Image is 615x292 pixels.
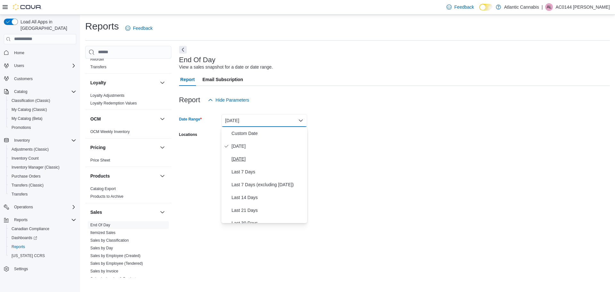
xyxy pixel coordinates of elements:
[1,48,79,57] button: Home
[90,187,116,191] a: Catalog Export
[232,129,305,137] span: Custom Date
[9,181,46,189] a: Transfers (Classic)
[90,144,157,151] button: Pricing
[90,57,104,62] a: Reorder
[9,154,76,162] span: Inventory Count
[547,3,552,11] span: AL
[542,3,543,11] p: |
[12,253,45,258] span: [US_STATE] CCRS
[12,244,25,249] span: Reports
[9,225,52,233] a: Canadian Compliance
[90,269,118,274] span: Sales by Invoice
[9,106,76,113] span: My Catalog (Classic)
[90,194,123,199] a: Products to Archive
[1,136,79,145] button: Inventory
[9,146,51,153] a: Adjustments (Classic)
[545,3,553,11] div: AC0144 Lawrenson Dennis
[6,181,79,190] button: Transfers (Classic)
[9,172,43,180] a: Purchase Orders
[85,92,171,110] div: Loyalty
[444,1,476,13] a: Feedback
[179,117,202,122] label: Date Range
[14,266,28,271] span: Settings
[90,173,110,179] h3: Products
[6,233,79,242] a: Dashboards
[12,137,76,144] span: Inventory
[12,235,37,240] span: Dashboards
[90,253,141,258] span: Sales by Employee (Created)
[6,172,79,181] button: Purchase Orders
[179,56,216,64] h3: End Of Day
[12,203,76,211] span: Operations
[14,89,27,94] span: Catalog
[90,158,110,163] span: Price Sheet
[14,50,24,55] span: Home
[90,238,129,243] a: Sales by Classification
[12,265,30,273] a: Settings
[6,190,79,199] button: Transfers
[232,181,305,188] span: Last 7 Days (excluding [DATE])
[12,62,76,70] span: Users
[159,144,166,151] button: Pricing
[12,216,76,224] span: Reports
[90,209,157,215] button: Sales
[9,252,76,260] span: Washington CCRS
[9,234,40,242] a: Dashboards
[180,73,195,86] span: Report
[133,25,152,31] span: Feedback
[9,124,76,131] span: Promotions
[12,174,41,179] span: Purchase Orders
[221,114,307,127] button: [DATE]
[90,158,110,163] a: Price Sheet
[90,65,106,69] a: Transfers
[159,115,166,123] button: OCM
[90,230,116,235] span: Itemized Sales
[90,209,102,215] h3: Sales
[12,49,76,57] span: Home
[85,185,171,203] div: Products
[90,129,130,134] span: OCM Weekly Inventory
[12,88,76,96] span: Catalog
[9,154,41,162] a: Inventory Count
[9,243,28,251] a: Reports
[9,181,76,189] span: Transfers (Classic)
[90,223,110,227] a: End Of Day
[159,172,166,180] button: Products
[12,147,49,152] span: Adjustments (Classic)
[454,4,474,10] span: Feedback
[9,97,53,104] a: Classification (Classic)
[12,75,76,83] span: Customers
[9,106,50,113] a: My Catalog (Classic)
[90,222,110,228] span: End Of Day
[90,277,136,281] a: Sales by Invoice & Product
[6,114,79,123] button: My Catalog (Beta)
[179,46,187,54] button: Next
[179,64,273,71] div: View a sales snapshot for a date or date range.
[1,74,79,83] button: Customers
[12,165,60,170] span: Inventory Manager (Classic)
[13,4,42,10] img: Cova
[123,22,155,35] a: Feedback
[232,219,305,227] span: Last 30 Days
[9,234,76,242] span: Dashboards
[90,144,105,151] h3: Pricing
[14,138,30,143] span: Inventory
[90,269,118,273] a: Sales by Invoice
[232,194,305,201] span: Last 14 Days
[12,125,31,130] span: Promotions
[12,265,76,273] span: Settings
[179,96,200,104] h3: Report
[179,132,197,137] label: Locations
[1,264,79,273] button: Settings
[6,105,79,114] button: My Catalog (Classic)
[12,62,27,70] button: Users
[9,190,30,198] a: Transfers
[9,124,34,131] a: Promotions
[232,206,305,214] span: Last 21 Days
[90,93,125,98] a: Loyalty Adjustments
[6,154,79,163] button: Inventory Count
